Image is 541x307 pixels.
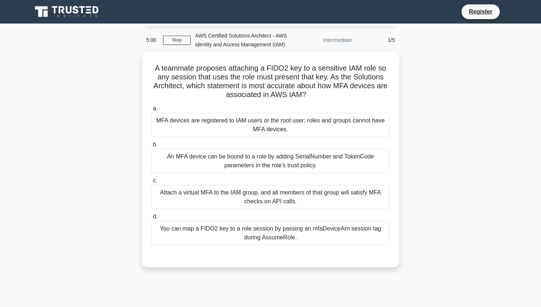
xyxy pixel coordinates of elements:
[356,33,399,47] div: 1/5
[464,7,497,16] a: Register
[191,28,292,52] div: AWS Certified Solutions Architect - AWS Identity and Access Management (IAM)
[142,33,163,47] div: 5:00
[153,141,158,147] span: b.
[153,177,157,183] span: c.
[151,149,390,173] div: An MFA device can be bound to a role by adding SerialNumber and TokenCode parameters in the role’...
[163,36,191,45] a: Stop
[151,185,390,209] div: Attach a virtual MFA to the IAM group, and all members of that group will satisfy MFA checks on A...
[153,105,158,111] span: a.
[151,113,390,137] div: MFA devices are registered to IAM users or the root user; roles and groups cannot have MFA devices.
[153,213,158,219] span: d.
[292,33,356,47] div: Intermediate
[151,221,390,245] div: You can map a FIDO2 key to a role session by passing an mfaDeviceArn session tag during AssumeRole.
[151,64,390,100] h5: A teammate proposes attaching a FIDO2 key to a sensitive IAM role so any session that uses the ro...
